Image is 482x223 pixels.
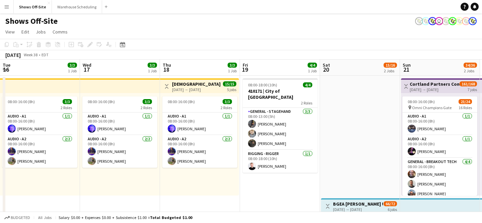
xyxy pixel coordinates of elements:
app-card-role: Rigging - Rigger1/108:00-18:00 (10h)[PERSON_NAME] [243,150,318,173]
h3: Cortland Partners Conf 2025 -- 409280 [410,81,460,87]
span: 17 [82,66,91,73]
span: 2 Roles [221,105,232,110]
div: Salary $0.00 + Expenses $0.00 + Subsistence $1.00 = [59,215,192,220]
span: Sat [323,62,330,68]
span: 34/36 [464,63,477,68]
h3: BGEA [PERSON_NAME] Upstate NY -- 409546 [333,201,383,207]
span: Omni Champions Gate [412,105,452,110]
h3: [DEMOGRAPHIC_DATA] Purse [PERSON_NAME] -- 409866 [172,81,222,87]
h3: 410171 | City of [GEOGRAPHIC_DATA] [243,88,318,100]
span: 23/24 [459,99,472,104]
span: All jobs [37,215,53,220]
app-user-avatar: Labor Coordinator [469,17,477,25]
app-user-avatar: Labor Coordinator [449,17,457,25]
h1: Shows Off-Site [5,16,58,26]
span: 3/3 [63,99,72,104]
app-card-role: Audio - A11/108:00-16:00 (8h)[PERSON_NAME] [162,113,237,135]
span: Tue [3,62,10,68]
span: 20 [322,66,330,73]
app-job-card: 08:00-16:00 (8h)3/32 RolesAudio - A11/108:00-16:00 (8h)[PERSON_NAME]Audio - A22/208:00-16:00 (8h)... [82,96,157,168]
div: [DATE] → [DATE] [410,87,460,92]
span: 3/3 [68,63,77,68]
span: Week 38 [22,52,39,57]
span: Budgeted [11,215,30,220]
span: 3/3 [228,63,237,68]
div: [DATE] → [DATE] [172,87,222,92]
button: Budgeted [3,214,31,221]
app-job-card: 08:00-16:00 (8h)3/32 RolesAudio - A11/108:00-16:00 (8h)[PERSON_NAME]Audio - A22/208:00-16:00 (8h)... [2,96,77,168]
span: 15/16 [384,63,397,68]
span: Total Budgeted $1.00 [150,215,192,220]
span: 18 [162,66,171,73]
span: Jobs [36,29,46,35]
span: 3/3 [223,99,232,104]
app-card-role: Audio - A22/208:00-16:00 (8h)[PERSON_NAME][PERSON_NAME] [82,135,157,168]
app-job-card: 08:00-16:00 (8h)3/32 RolesAudio - A11/108:00-16:00 (8h)[PERSON_NAME]Audio - A22/208:00-16:00 (8h)... [162,96,237,168]
app-user-avatar: Labor Coordinator [455,17,463,25]
span: 16 [2,66,10,73]
app-user-avatar: Labor Coordinator [422,17,430,25]
div: 2 Jobs [384,68,397,73]
span: 16 Roles [459,105,472,110]
span: 19 [242,66,248,73]
div: [DATE] [5,52,21,58]
span: 4/4 [308,63,317,68]
div: 1 Job [228,68,237,73]
app-user-avatar: Toryn Tamborello [435,17,443,25]
span: 161/168 [460,81,477,86]
span: Edit [21,29,29,35]
button: Shows Off-Site [14,0,52,13]
a: Edit [19,27,32,36]
a: Comms [50,27,70,36]
app-user-avatar: Labor Coordinator [428,17,436,25]
app-card-role: Audio - A22/208:00-16:00 (8h)[PERSON_NAME][PERSON_NAME] [2,135,77,168]
app-card-role: General - Breakout Tech4/408:00-16:00 (8h)[PERSON_NAME][PERSON_NAME][PERSON_NAME] [402,158,477,210]
span: 66/72 [384,201,397,206]
app-user-avatar: Labor Coordinator [442,17,450,25]
a: View [3,27,17,36]
span: 3/3 [148,63,157,68]
span: Thu [163,62,171,68]
span: 3/3 [143,99,152,104]
div: 1 Job [148,68,157,73]
app-job-card: 08:00-18:00 (10h)4/4410171 | City of [GEOGRAPHIC_DATA]2 RolesGeneral - Stagehand3/308:00-13:00 (5... [243,78,318,173]
button: Warehouse Scheduling [52,0,102,13]
span: Fri [243,62,248,68]
app-card-role: Audio - A11/108:00-16:00 (8h)[PERSON_NAME] [402,113,477,135]
app-card-role: Audio - A21/108:00-16:00 (8h)[PERSON_NAME] [402,135,477,158]
span: 08:00-16:00 (8h) [408,99,435,104]
div: 2 Jobs [464,68,477,73]
div: 5 jobs [227,86,236,92]
span: 2 Roles [61,105,72,110]
div: EDT [42,52,49,57]
app-user-avatar: Labor Coordinator [415,17,423,25]
div: [DATE] → [DATE] [333,207,383,212]
span: 4/4 [303,82,312,87]
div: 7 jobs [468,86,477,92]
span: View [5,29,15,35]
span: 21 [402,66,411,73]
span: 08:00-18:00 (10h) [248,82,277,87]
span: 2 Roles [301,100,312,105]
app-card-role: Audio - A11/108:00-16:00 (8h)[PERSON_NAME] [82,113,157,135]
app-user-avatar: Labor Coordinator [462,17,470,25]
span: 08:00-16:00 (8h) [88,99,115,104]
div: 6 jobs [388,206,397,212]
span: 08:00-16:00 (8h) [168,99,195,104]
span: 08:00-16:00 (8h) [8,99,35,104]
span: 15/15 [223,81,236,86]
app-card-role: Audio - A22/208:00-16:00 (8h)[PERSON_NAME][PERSON_NAME] [162,135,237,168]
div: 1 Job [68,68,77,73]
app-card-role: General - Stagehand3/308:00-13:00 (5h)[PERSON_NAME][PERSON_NAME][PERSON_NAME] [243,108,318,150]
app-job-card: 08:00-16:00 (8h)23/24 Omni Champions Gate16 RolesAudio - A11/108:00-16:00 (8h)[PERSON_NAME]Audio ... [402,96,477,196]
span: 2 Roles [141,105,152,110]
span: Comms [53,29,68,35]
div: 1 Job [308,68,317,73]
app-card-role: Audio - A11/108:00-16:00 (8h)[PERSON_NAME] [2,113,77,135]
span: Sun [403,62,411,68]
